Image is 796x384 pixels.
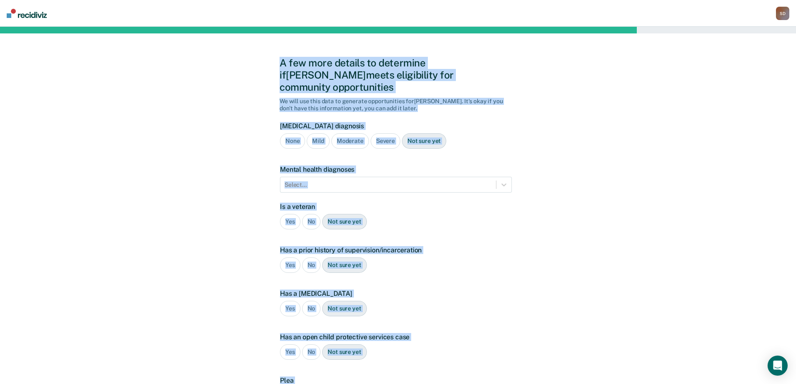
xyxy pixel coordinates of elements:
img: Recidiviz [7,9,47,18]
div: Not sure yet [322,301,366,316]
div: Yes [280,257,300,273]
label: Mental health diagnoses [280,165,512,173]
div: Moderate [331,133,369,149]
div: Yes [280,344,300,360]
div: None [280,133,305,149]
label: Is a veteran [280,203,512,211]
div: Yes [280,214,300,229]
button: SD [776,7,789,20]
div: Not sure yet [322,214,366,229]
div: S D [776,7,789,20]
div: We will use this data to generate opportunities for [PERSON_NAME] . It's okay if you don't have t... [280,98,516,112]
label: [MEDICAL_DATA] diagnosis [280,122,512,130]
div: No [302,301,321,316]
div: No [302,257,321,273]
label: Has a [MEDICAL_DATA] [280,290,512,298]
div: Open Intercom Messenger [768,356,788,376]
div: Mild [307,133,329,149]
div: Not sure yet [322,344,366,360]
div: Not sure yet [402,133,446,149]
label: Has an open child protective services case [280,333,512,341]
div: A few more details to determine if [PERSON_NAME] meets eligibility for community opportunities [280,57,516,93]
div: No [302,344,321,360]
label: Has a prior history of supervision/incarceration [280,246,512,254]
div: Not sure yet [322,257,366,273]
div: Severe [371,133,400,149]
div: Yes [280,301,300,316]
div: No [302,214,321,229]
